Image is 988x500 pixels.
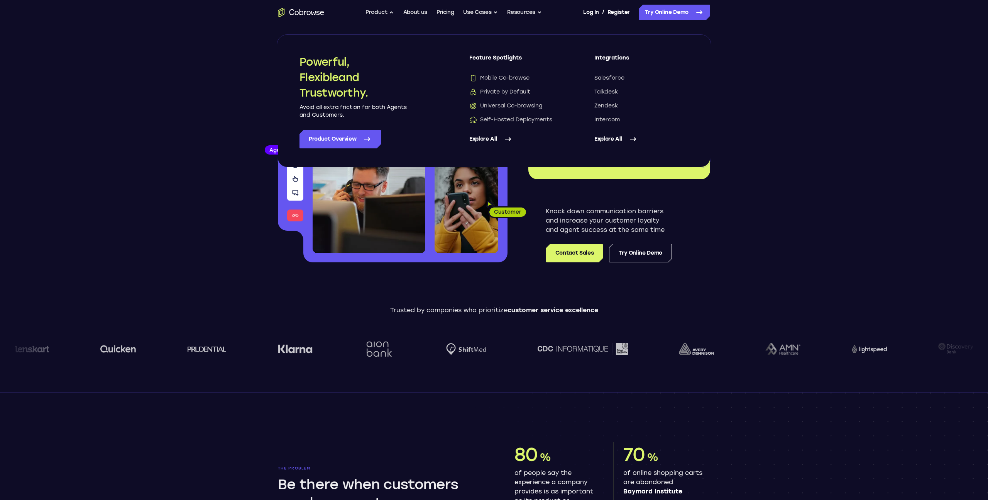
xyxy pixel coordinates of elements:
[469,88,477,96] img: Private by Default
[594,74,624,82] span: Salesforce
[594,88,618,96] span: Talkdesk
[602,8,604,17] span: /
[546,244,603,262] a: Contact Sales
[847,345,882,353] img: Lightspeed
[609,244,672,262] a: Try Online Demo
[623,443,645,466] span: 70
[442,343,482,355] img: Shiftmed
[623,468,704,496] p: of online shopping carts are abandoned.
[469,88,563,96] a: Private by DefaultPrivate by Default
[183,346,222,352] img: prudential
[594,102,618,110] span: Zendesk
[469,54,563,68] span: Feature Spotlights
[594,54,689,68] span: Integrations
[469,116,552,124] span: Self-Hosted Deployments
[583,5,599,20] a: Log In
[359,333,391,365] img: Aion Bank
[594,116,620,124] span: Intercom
[278,466,483,471] p: The problem
[514,443,538,466] span: 80
[273,344,308,354] img: Klarna
[469,102,563,110] a: Universal Co-browsingUniversal Co-browsing
[96,343,132,355] img: quicken
[299,54,408,100] h2: Powerful, Flexible and Trustworthy.
[507,5,542,20] button: Resources
[469,74,563,82] a: Mobile Co-browseMobile Co-browse
[469,116,563,124] a: Self-Hosted DeploymentsSelf-Hosted Deployments
[469,88,530,96] span: Private by Default
[546,207,672,235] p: Knock down communication barriers and increase your customer loyalty and agent success at the sam...
[508,306,598,314] span: customer service excellence
[313,115,425,253] img: A customer support agent talking on the phone
[594,130,689,148] a: Explore All
[299,130,381,148] a: Product Overview
[403,5,427,20] a: About us
[594,116,689,124] a: Intercom
[436,5,454,20] a: Pricing
[594,88,689,96] a: Talkdesk
[469,102,542,110] span: Universal Co-browsing
[469,74,477,82] img: Mobile Co-browse
[278,8,324,17] a: Go to the home page
[594,102,689,110] a: Zendesk
[761,343,796,355] img: AMN Healthcare
[435,162,498,253] img: A customer holding their phone
[365,5,394,20] button: Product
[533,343,623,355] img: CDC Informatique
[639,5,710,20] a: Try Online Demo
[675,343,710,355] img: avery-dennison
[469,130,563,148] a: Explore All
[469,102,477,110] img: Universal Co-browsing
[463,5,498,20] button: Use Cases
[469,74,530,82] span: Mobile Co-browse
[540,451,551,464] span: %
[469,116,477,124] img: Self-Hosted Deployments
[299,104,408,119] p: Avoid all extra friction for both Agents and Customers.
[607,5,630,20] a: Register
[594,74,689,82] a: Salesforce
[647,451,658,464] span: %
[623,487,704,496] span: Baymard Institute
